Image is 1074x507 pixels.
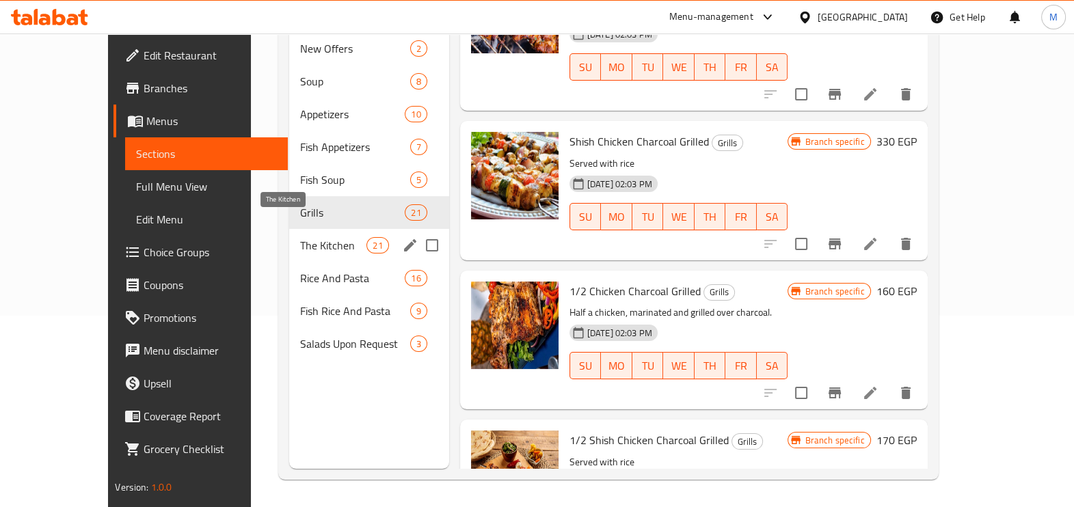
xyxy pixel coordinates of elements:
[876,282,917,301] h6: 160 EGP
[300,106,405,122] div: Appetizers
[136,146,276,162] span: Sections
[125,137,287,170] a: Sections
[144,310,276,326] span: Promotions
[576,57,595,77] span: SU
[1049,10,1058,25] span: M
[113,367,287,400] a: Upsell
[113,39,287,72] a: Edit Restaurant
[569,454,788,471] p: Served with rice
[762,57,783,77] span: SA
[731,433,763,450] div: Grills
[663,53,695,81] button: WE
[144,342,276,359] span: Menu disclaimer
[405,206,426,219] span: 21
[300,270,405,286] div: Rice And Pasta
[405,272,426,285] span: 16
[569,430,729,450] span: 1/2 Shish Chicken Charcoal Grilled
[799,434,870,447] span: Branch specific
[411,338,427,351] span: 3
[411,141,427,154] span: 7
[289,327,448,360] div: Salads Upon Request3
[889,78,922,111] button: delete
[606,356,627,376] span: MO
[799,135,870,148] span: Branch specific
[862,86,878,102] a: Edit menu item
[289,27,448,366] nav: Menu sections
[300,139,410,155] span: Fish Appetizers
[113,236,287,269] a: Choice Groups
[712,135,743,151] div: Grills
[695,352,726,379] button: TH
[757,352,788,379] button: SA
[576,356,595,376] span: SU
[757,203,788,230] button: SA
[300,172,410,188] div: Fish Soup
[400,235,420,256] button: edit
[113,400,287,433] a: Coverage Report
[300,204,405,221] span: Grills
[405,204,427,221] div: items
[862,236,878,252] a: Edit menu item
[289,131,448,163] div: Fish Appetizers7
[601,203,632,230] button: MO
[632,203,664,230] button: TU
[300,335,410,352] span: Salads Upon Request
[411,42,427,55] span: 2
[125,203,287,236] a: Edit Menu
[144,375,276,392] span: Upsell
[144,277,276,293] span: Coupons
[113,334,287,367] a: Menu disclaimer
[569,281,701,301] span: 1/2 Chicken Charcoal Grilled
[818,10,908,25] div: [GEOGRAPHIC_DATA]
[289,65,448,98] div: Soup8
[818,376,851,409] button: Branch-specific-item
[569,155,788,172] p: Served with rice
[289,294,448,327] div: Fish Rice And Pasta9
[732,434,762,450] span: Grills
[725,203,757,230] button: FR
[125,170,287,203] a: Full Menu View
[405,108,426,121] span: 10
[289,163,448,196] div: Fish Soup5
[569,352,601,379] button: SU
[410,139,427,155] div: items
[700,207,721,227] span: TH
[151,478,172,496] span: 1.0.0
[113,105,287,137] a: Menus
[757,53,788,81] button: SA
[569,131,709,152] span: Shish Chicken Charcoal Grilled
[471,132,559,219] img: Shish Chicken Charcoal Grilled
[366,237,388,253] div: items
[411,174,427,187] span: 5
[289,32,448,65] div: New Offers2
[695,53,726,81] button: TH
[144,80,276,96] span: Branches
[410,335,427,352] div: items
[695,203,726,230] button: TH
[300,73,410,90] div: Soup
[787,379,816,407] span: Select to update
[410,73,427,90] div: items
[762,207,783,227] span: SA
[876,430,917,450] h6: 170 EGP
[144,441,276,457] span: Grocery Checklist
[300,303,410,319] div: Fish Rice And Pasta
[703,284,735,301] div: Grills
[787,80,816,109] span: Select to update
[725,53,757,81] button: FR
[569,203,601,230] button: SU
[289,196,448,229] div: Grills21
[663,352,695,379] button: WE
[638,207,658,227] span: TU
[569,53,601,81] button: SU
[663,203,695,230] button: WE
[889,228,922,260] button: delete
[136,178,276,195] span: Full Menu View
[113,301,287,334] a: Promotions
[144,47,276,64] span: Edit Restaurant
[862,385,878,401] a: Edit menu item
[787,230,816,258] span: Select to update
[606,207,627,227] span: MO
[669,57,689,77] span: WE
